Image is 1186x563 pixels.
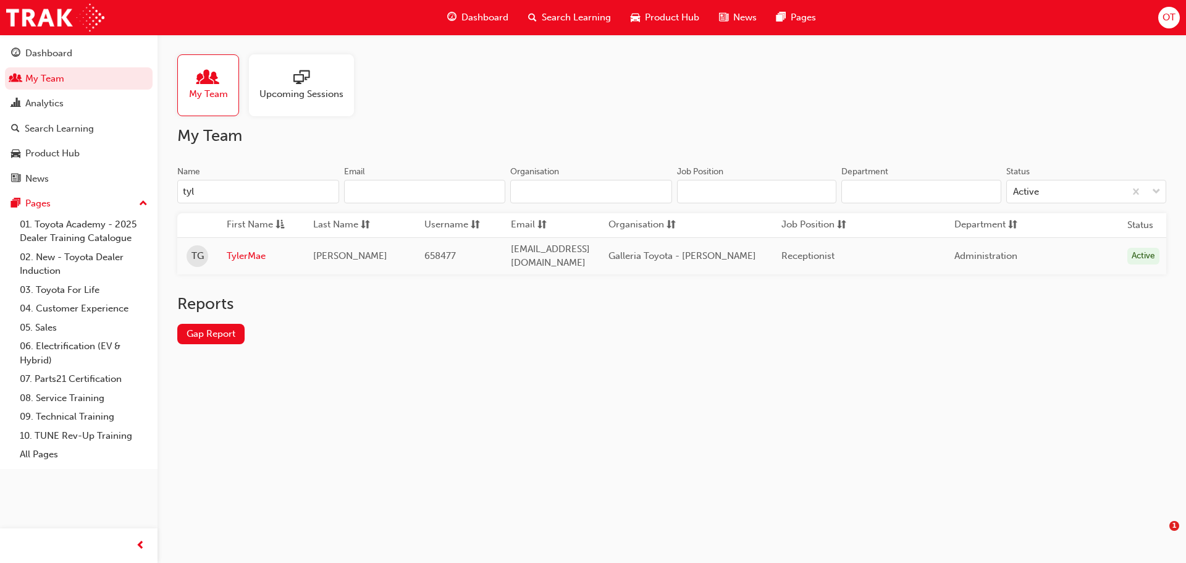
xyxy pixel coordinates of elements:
div: Email [344,166,365,178]
span: Administration [954,250,1017,261]
span: Job Position [781,218,835,233]
a: 06. Electrification (EV & Hybrid) [15,337,153,370]
span: chart-icon [11,98,20,109]
span: pages-icon [11,198,20,210]
span: sorting-icon [667,218,676,233]
span: asc-icon [275,218,285,233]
h2: Reports [177,294,1166,314]
a: pages-iconPages [767,5,826,30]
span: people-icon [200,70,216,87]
span: My Team [189,87,228,101]
span: guage-icon [447,10,456,25]
span: [PERSON_NAME] [313,250,387,261]
span: First Name [227,218,273,233]
span: Galleria Toyota - [PERSON_NAME] [608,250,756,261]
span: sorting-icon [537,218,547,233]
th: Status [1127,218,1153,232]
button: Emailsorting-icon [511,218,579,233]
span: sessionType_ONLINE_URL-icon [293,70,309,87]
div: News [25,172,49,186]
h2: My Team [177,126,1166,146]
span: search-icon [11,124,20,135]
span: Email [511,218,535,233]
button: First Nameasc-icon [227,218,295,233]
a: Product Hub [5,142,153,165]
span: Product Hub [645,11,699,25]
span: Search Learning [542,11,611,25]
span: Pages [791,11,816,25]
button: Organisationsorting-icon [608,218,676,233]
button: DashboardMy TeamAnalyticsSearch LearningProduct HubNews [5,40,153,192]
span: TG [191,249,204,263]
a: Gap Report [177,324,245,344]
span: sorting-icon [361,218,370,233]
span: down-icon [1152,184,1161,200]
span: search-icon [528,10,537,25]
a: TylerMae [227,249,295,263]
span: sorting-icon [1008,218,1017,233]
a: Analytics [5,92,153,115]
span: Upcoming Sessions [259,87,343,101]
span: Receptionist [781,250,835,261]
input: Department [841,180,1001,203]
span: pages-icon [776,10,786,25]
div: Pages [25,197,51,211]
input: Organisation [510,180,672,203]
a: 03. Toyota For Life [15,281,153,300]
span: 1 [1169,521,1179,531]
a: Search Learning [5,117,153,140]
span: Organisation [608,218,664,233]
a: search-iconSearch Learning [518,5,621,30]
a: News [5,167,153,190]
span: News [733,11,757,25]
span: news-icon [11,174,20,185]
a: 07. Parts21 Certification [15,370,153,389]
span: Department [954,218,1006,233]
a: 08. Service Training [15,389,153,408]
a: Upcoming Sessions [249,54,364,116]
a: My Team [5,67,153,90]
a: 04. Customer Experience [15,299,153,318]
span: car-icon [631,10,640,25]
span: prev-icon [136,538,145,554]
button: Departmentsorting-icon [954,218,1022,233]
div: Dashboard [25,46,72,61]
button: Usernamesorting-icon [424,218,492,233]
input: Email [344,180,506,203]
div: Department [841,166,888,178]
a: 01. Toyota Academy - 2025 Dealer Training Catalogue [15,215,153,248]
span: sorting-icon [837,218,846,233]
a: 09. Technical Training [15,407,153,426]
button: Last Namesorting-icon [313,218,381,233]
button: OT [1158,7,1180,28]
button: Pages [5,192,153,215]
a: All Pages [15,445,153,464]
iframe: Intercom live chat [1144,521,1174,551]
a: 10. TUNE Rev-Up Training [15,426,153,446]
span: up-icon [139,196,148,212]
div: Active [1127,248,1159,265]
a: 05. Sales [15,318,153,337]
span: news-icon [719,10,728,25]
span: Username [424,218,468,233]
div: Job Position [677,166,723,178]
span: Last Name [313,218,358,233]
a: news-iconNews [709,5,767,30]
span: car-icon [11,148,20,159]
input: Job Position [677,180,837,203]
span: sorting-icon [471,218,480,233]
input: Name [177,180,339,203]
div: Status [1006,166,1030,178]
a: My Team [177,54,249,116]
span: OT [1163,11,1175,25]
span: people-icon [11,74,20,85]
a: car-iconProduct Hub [621,5,709,30]
div: Search Learning [25,122,94,136]
a: guage-iconDashboard [437,5,518,30]
img: Trak [6,4,104,32]
div: Organisation [510,166,559,178]
span: 658477 [424,250,456,261]
div: Product Hub [25,146,80,161]
span: guage-icon [11,48,20,59]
